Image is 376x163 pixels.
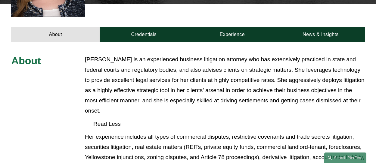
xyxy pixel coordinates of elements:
[276,27,365,42] a: News & Insights
[188,27,277,42] a: Experience
[11,27,100,42] a: About
[85,54,365,116] p: [PERSON_NAME] is an experienced business litigation attorney who has extensively practiced in sta...
[324,152,366,163] a: Search this site
[85,116,365,132] button: Read Less
[11,55,41,66] span: About
[89,121,365,127] span: Read Less
[100,27,188,42] a: Credentials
